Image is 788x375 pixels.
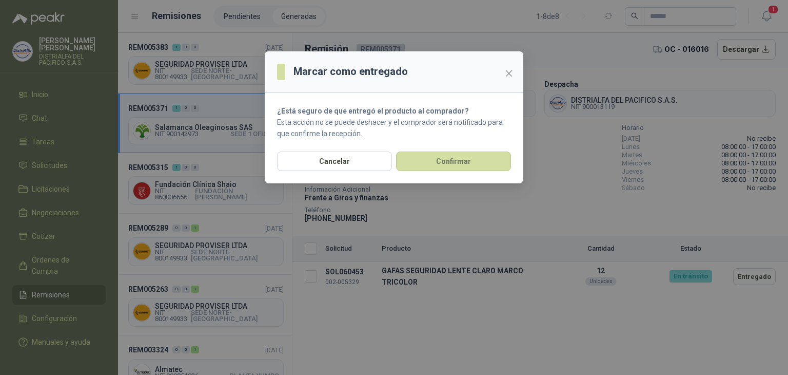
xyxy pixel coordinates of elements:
span: close [505,69,513,78]
h3: Marcar como entregado [293,64,408,80]
strong: ¿Está seguro de que entregó el producto al comprador? [277,107,469,115]
p: Esta acción no se puede deshacer y el comprador será notificado para que confirme la recepción. [277,117,511,139]
button: Close [501,65,517,82]
button: Confirmar [396,152,511,171]
button: Cancelar [277,152,392,171]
